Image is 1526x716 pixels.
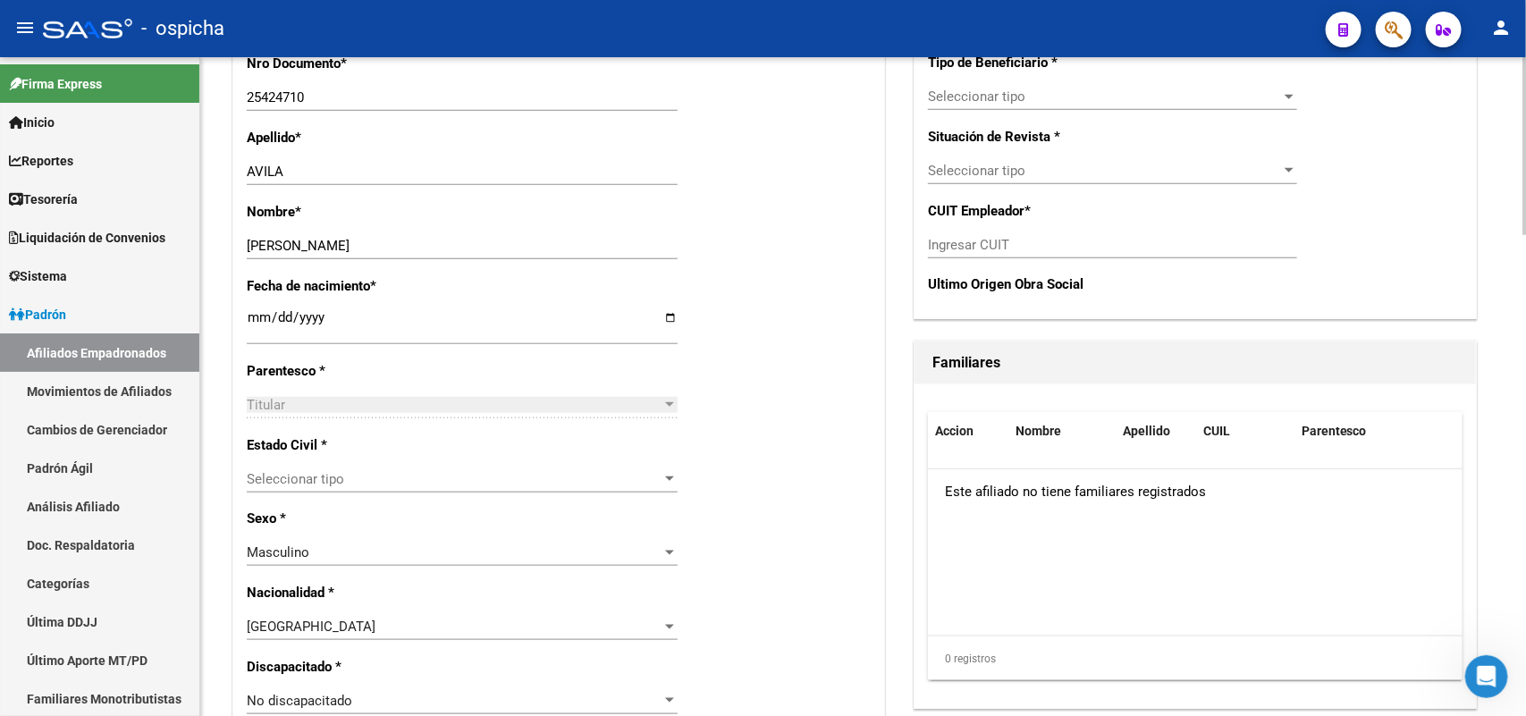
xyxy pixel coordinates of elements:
div: Este afiliado no tiene familiares registrados [928,469,1463,514]
span: Firma Express [9,74,102,94]
h1: Familiares [932,349,1459,377]
span: [GEOGRAPHIC_DATA] [247,619,375,635]
datatable-header-cell: Accion [928,412,1008,451]
mat-icon: person [1490,17,1512,38]
datatable-header-cell: Apellido [1116,412,1196,451]
div: 0 registros [928,636,1463,681]
span: No discapacitado [247,693,352,709]
p: CUIT Empleador [928,201,1089,221]
span: Inicio [9,113,55,132]
span: Padrón [9,305,66,324]
p: Tipo de Beneficiario * [928,53,1089,72]
span: Parentesco [1302,424,1367,438]
datatable-header-cell: Nombre [1008,412,1116,451]
p: Fecha de nacimiento [247,276,434,296]
iframe: Intercom live chat [1465,655,1508,698]
p: Discapacitado * [247,657,434,677]
span: Titular [247,397,285,413]
span: Seleccionar tipo [247,471,662,487]
p: Nombre [247,202,434,222]
p: Apellido [247,128,434,147]
p: Estado Civil * [247,435,434,455]
p: Ultimo Origen Obra Social [928,274,1089,294]
p: Situación de Revista * [928,127,1089,147]
span: Seleccionar tipo [928,163,1281,179]
p: Parentesco * [247,361,434,381]
span: Masculino [247,544,309,560]
p: Sexo * [247,509,434,528]
span: - ospicha [141,9,224,48]
span: Reportes [9,151,73,171]
span: CUIL [1203,424,1230,438]
span: Apellido [1123,424,1170,438]
datatable-header-cell: Parentesco [1294,412,1420,451]
p: Nacionalidad * [247,583,434,602]
span: Nombre [1016,424,1061,438]
span: Tesorería [9,190,78,209]
span: Sistema [9,266,67,286]
p: Nro Documento [247,54,434,73]
span: Accion [935,424,974,438]
span: Seleccionar tipo [928,88,1281,105]
datatable-header-cell: CUIL [1196,412,1294,451]
mat-icon: menu [14,17,36,38]
span: Liquidación de Convenios [9,228,165,248]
